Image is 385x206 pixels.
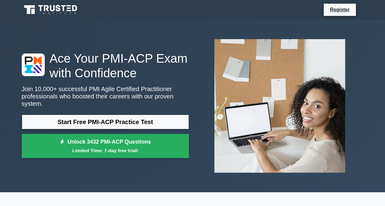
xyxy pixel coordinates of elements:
[29,147,181,154] small: Limited Time: 7-day free trial!
[22,115,189,129] a: Start Free PMI-ACP Practice Test
[326,6,353,13] a: Register
[22,134,189,158] a: Unlock 3432 PMI-ACP QuestionsLimited Time: 7-day free trial!
[22,85,189,107] p: Join 10,000+ successful PMI Agile Certified Practitioner professionals who boosted their careers ...
[22,51,189,80] h1: Ace Your PMI-ACP Exam with Confidence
